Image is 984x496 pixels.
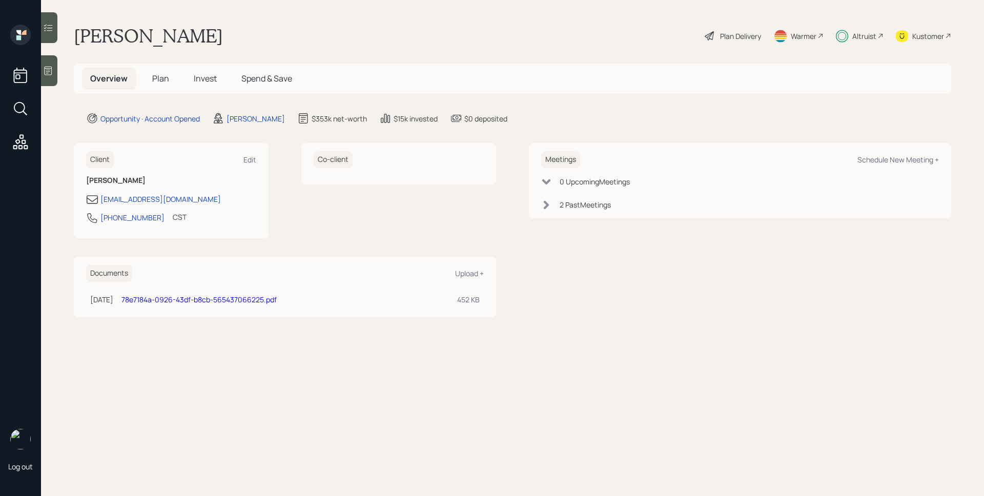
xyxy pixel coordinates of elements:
[857,155,939,164] div: Schedule New Meeting +
[100,212,165,223] div: [PHONE_NUMBER]
[90,294,113,305] div: [DATE]
[86,176,256,185] h6: [PERSON_NAME]
[121,295,277,304] a: 78e7184a-0926-43df-b8cb-565437066225.pdf
[457,294,480,305] div: 452 KB
[394,113,438,124] div: $15k invested
[720,31,761,42] div: Plan Delivery
[241,73,292,84] span: Spend & Save
[100,113,200,124] div: Opportunity · Account Opened
[791,31,816,42] div: Warmer
[152,73,169,84] span: Plan
[173,212,187,222] div: CST
[8,462,33,471] div: Log out
[90,73,128,84] span: Overview
[10,429,31,449] img: james-distasi-headshot.png
[541,151,580,168] h6: Meetings
[912,31,944,42] div: Kustomer
[86,151,114,168] h6: Client
[194,73,217,84] span: Invest
[74,25,223,47] h1: [PERSON_NAME]
[314,151,353,168] h6: Co-client
[227,113,285,124] div: [PERSON_NAME]
[560,199,611,210] div: 2 Past Meeting s
[464,113,507,124] div: $0 deposited
[455,268,484,278] div: Upload +
[852,31,876,42] div: Altruist
[243,155,256,164] div: Edit
[312,113,367,124] div: $353k net-worth
[560,176,630,187] div: 0 Upcoming Meeting s
[86,265,132,282] h6: Documents
[100,194,221,204] div: [EMAIL_ADDRESS][DOMAIN_NAME]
